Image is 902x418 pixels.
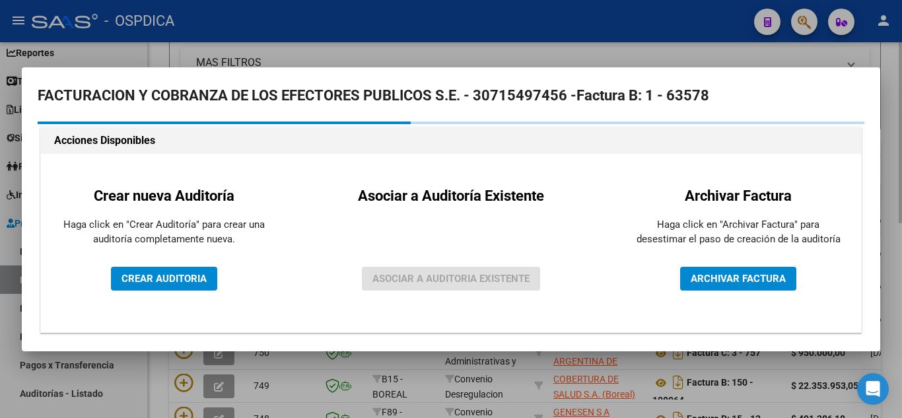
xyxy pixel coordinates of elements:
p: Haga click en "Crear Auditoría" para crear una auditoría completamente nueva. [61,217,266,247]
button: ASOCIAR A AUDITORIA EXISTENTE [362,267,540,291]
h1: Acciones Disponibles [54,133,848,149]
h2: Archivar Factura [636,185,841,207]
strong: Factura B: 1 - 63578 [576,87,709,104]
h2: FACTURACION Y COBRANZA DE LOS EFECTORES PUBLICOS S.E. - 30715497456 - [38,83,864,108]
span: CREAR AUDITORIA [121,273,207,285]
div: Open Intercom Messenger [857,373,889,405]
button: ARCHIVAR FACTURA [680,267,796,291]
button: CREAR AUDITORIA [111,267,217,291]
span: ARCHIVAR FACTURA [691,273,786,285]
h2: Crear nueva Auditoría [61,185,266,207]
p: Haga click en "Archivar Factura" para desestimar el paso de creación de la auditoría [636,217,841,247]
span: ASOCIAR A AUDITORIA EXISTENTE [372,273,530,285]
h2: Asociar a Auditoría Existente [358,185,544,207]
